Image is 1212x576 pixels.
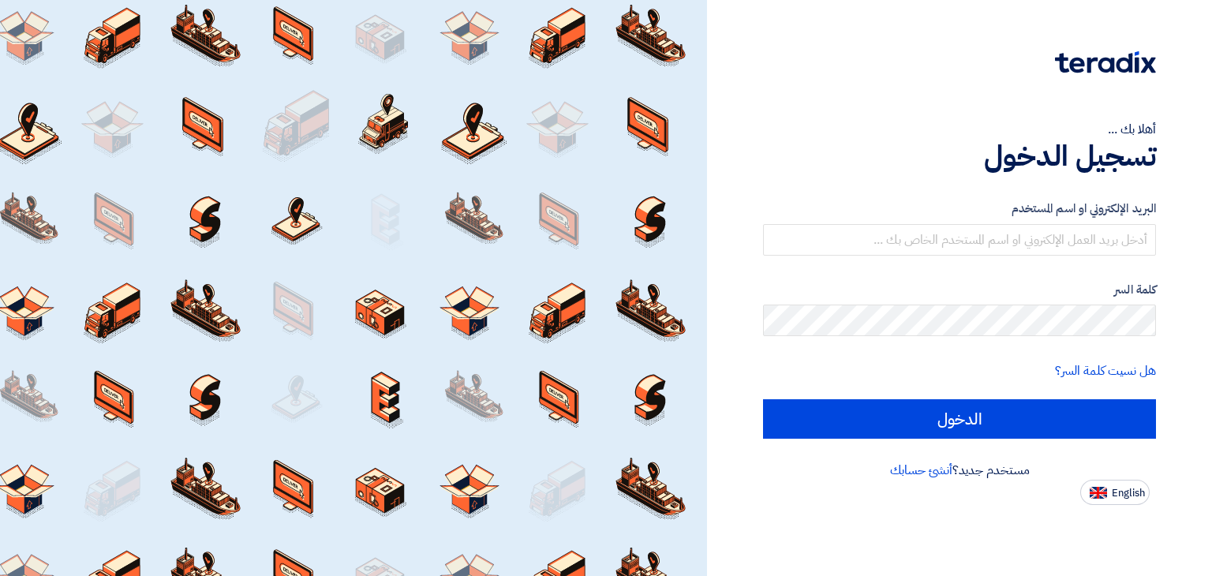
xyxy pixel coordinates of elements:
[763,224,1156,256] input: أدخل بريد العمل الإلكتروني او اسم المستخدم الخاص بك ...
[763,139,1156,174] h1: تسجيل الدخول
[763,399,1156,439] input: الدخول
[763,120,1156,139] div: أهلا بك ...
[1055,361,1156,380] a: هل نسيت كلمة السر؟
[763,461,1156,480] div: مستخدم جديد؟
[1055,51,1156,73] img: Teradix logo
[890,461,952,480] a: أنشئ حسابك
[763,200,1156,218] label: البريد الإلكتروني او اسم المستخدم
[1080,480,1150,505] button: English
[1112,488,1145,499] span: English
[1090,487,1107,499] img: en-US.png
[763,281,1156,299] label: كلمة السر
